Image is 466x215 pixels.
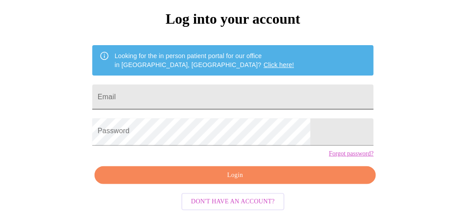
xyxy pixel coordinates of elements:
[115,48,294,73] div: Looking for the in person patient portal for our office in [GEOGRAPHIC_DATA], [GEOGRAPHIC_DATA]?
[264,61,294,68] a: Click here!
[329,150,374,157] a: Forgot password?
[181,193,285,211] button: Don't have an account?
[92,11,374,27] h3: Log into your account
[105,170,366,181] span: Login
[191,196,275,207] span: Don't have an account?
[95,166,376,185] button: Login
[179,197,287,205] a: Don't have an account?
